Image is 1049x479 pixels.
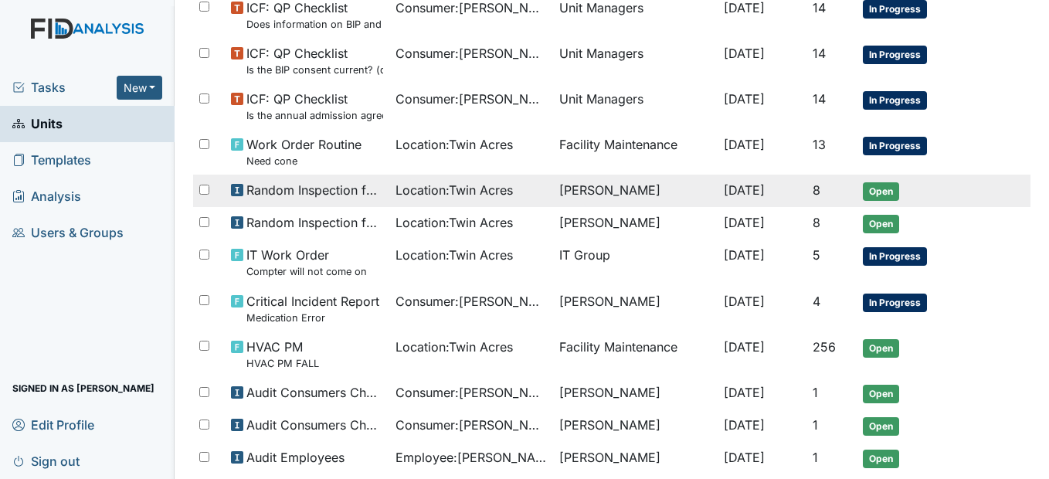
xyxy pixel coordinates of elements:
span: Open [863,450,899,468]
span: Consumer : [PERSON_NAME] [395,416,547,434]
span: Location : Twin Acres [395,338,513,356]
a: Tasks [12,78,117,97]
span: Consumer : [PERSON_NAME] [395,292,547,311]
span: IT Work Order Compter will not come on [246,246,367,279]
span: In Progress [863,247,927,266]
span: 14 [813,91,826,107]
span: 1 [813,450,818,465]
span: [DATE] [724,417,765,433]
span: Edit Profile [12,413,94,437]
span: Open [863,215,899,233]
td: [PERSON_NAME] [553,286,717,331]
span: [DATE] [724,339,765,355]
span: Audit Consumers Charts [246,416,382,434]
span: Consumer : [PERSON_NAME] [395,44,547,63]
span: Open [863,182,899,201]
span: In Progress [863,46,927,64]
span: Location : Twin Acres [395,213,513,232]
span: [DATE] [724,137,765,152]
small: Is the annual admission agreement current? (document the date in the comment section) [246,108,382,123]
td: [PERSON_NAME] [553,377,717,409]
span: 4 [813,294,820,309]
span: 1 [813,417,818,433]
span: Consumer : [PERSON_NAME] [395,383,547,402]
span: ICF: QP Checklist Is the annual admission agreement current? (document the date in the comment se... [246,90,382,123]
span: Location : Twin Acres [395,135,513,154]
span: Random Inspection for Afternoon [246,181,382,199]
span: HVAC PM HVAC PM FALL [246,338,319,371]
span: 256 [813,339,836,355]
td: [PERSON_NAME] [553,442,717,474]
small: Is the BIP consent current? (document the date, BIP number in the comment section) [246,63,382,77]
span: Work Order Routine Need cone [246,135,362,168]
span: Audit Consumers Charts [246,383,382,402]
span: Random Inspection for Evening [246,213,382,232]
td: [PERSON_NAME] [553,175,717,207]
button: New [117,76,163,100]
span: Consumer : [PERSON_NAME] [395,90,547,108]
span: 8 [813,215,820,230]
span: Open [863,385,899,403]
span: 14 [813,46,826,61]
td: Facility Maintenance [553,129,717,175]
small: Need cone [246,154,362,168]
small: Does information on BIP and consent match? [246,17,382,32]
td: Facility Maintenance [553,331,717,377]
span: 13 [813,137,826,152]
span: Audit Employees [246,448,345,467]
span: Signed in as [PERSON_NAME] [12,376,154,400]
span: ICF: QP Checklist Is the BIP consent current? (document the date, BIP number in the comment section) [246,44,382,77]
td: [PERSON_NAME] [553,409,717,442]
td: IT Group [553,239,717,285]
small: Medication Error [246,311,379,325]
span: Templates [12,148,91,172]
span: 5 [813,247,820,263]
small: HVAC PM FALL [246,356,319,371]
td: [PERSON_NAME] [553,207,717,239]
span: Analysis [12,185,81,209]
span: [DATE] [724,215,765,230]
span: Critical Incident Report Medication Error [246,292,379,325]
span: Users & Groups [12,221,124,245]
span: In Progress [863,137,927,155]
span: Sign out [12,449,80,473]
span: Units [12,112,63,136]
span: [DATE] [724,91,765,107]
span: 8 [813,182,820,198]
small: Compter will not come on [246,264,367,279]
span: Location : Twin Acres [395,246,513,264]
span: [DATE] [724,182,765,198]
span: [DATE] [724,247,765,263]
span: Employee : [PERSON_NAME] [395,448,547,467]
span: [DATE] [724,294,765,309]
span: [DATE] [724,46,765,61]
span: In Progress [863,91,927,110]
span: Open [863,417,899,436]
span: [DATE] [724,450,765,465]
span: 1 [813,385,818,400]
span: In Progress [863,294,927,312]
span: Open [863,339,899,358]
span: Location : Twin Acres [395,181,513,199]
td: Unit Managers [553,38,717,83]
td: Unit Managers [553,83,717,129]
span: [DATE] [724,385,765,400]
